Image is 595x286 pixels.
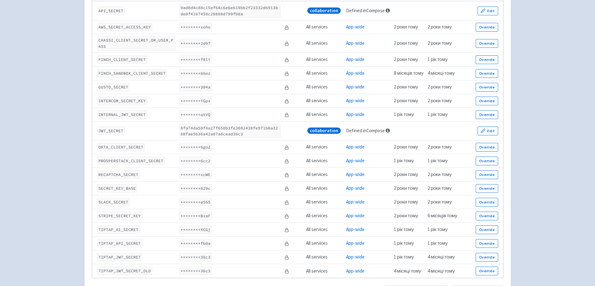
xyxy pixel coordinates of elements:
time: 1 рік тому [394,226,414,232]
time: 8 місяців тому [394,70,424,76]
a: App-wide [346,254,364,260]
code: PROSPERSTACK_CLIENT_SECRET [97,157,165,165]
code: TIPTAP_AI_SECRET [97,225,140,234]
td: All services [304,209,344,223]
time: 2 роки тому [394,213,418,218]
td: All services [304,20,344,34]
time: 2 роки тому [394,84,418,90]
a: App-wide [346,240,364,246]
time: 1 рік тому [428,226,448,232]
time: 2 роки тому [428,199,452,205]
time: 2 роки тому [428,84,452,90]
button: Override [476,39,498,48]
code: INTERNAL_JWT_SECRET [97,110,147,119]
a: App-wide [346,185,364,191]
span: collaboration [310,8,338,14]
time: 2 роки тому [394,98,418,103]
code: SECRET_KEY_BASE [97,184,137,193]
button: Override [476,184,498,193]
time: 1 рік тому [394,240,414,246]
button: Override [476,170,498,179]
a: App-wide [346,24,364,30]
time: 1 рік тому [428,111,448,117]
a: App-wide [346,199,364,205]
td: All services [304,53,344,67]
time: 1 рік тому [428,240,448,246]
a: App-wide [346,98,364,103]
button: Override [476,267,498,275]
code: JWT_SECRET [97,127,125,135]
time: 4 місяці тому [394,268,421,274]
time: 4 місяці тому [428,254,455,260]
time: 2 роки тому [428,185,452,191]
code: STRIPE_SECRET_KEY [97,212,142,220]
time: 4 місяці тому [428,70,455,76]
a: App-wide [346,144,364,150]
td: All services [304,108,344,122]
td: All services [304,94,344,108]
time: 2 роки тому [394,144,418,150]
time: 2 роки тому [394,56,418,62]
time: 2 роки тому [428,171,452,177]
button: Override [476,110,498,119]
button: Override [476,69,498,78]
time: 2 роки тому [428,144,452,150]
button: Override [476,212,498,220]
code: FINCH_CLIENT_SECRET [97,55,147,64]
button: Override [476,97,498,105]
td: All services [304,80,344,94]
a: App-wide [346,56,364,62]
td: All services [304,67,344,80]
code: SLACK_SECRET [97,198,130,206]
a: App-wide [346,84,364,90]
td: All services [304,195,344,209]
a: App-wide [346,213,364,218]
td: All services [304,140,344,154]
code: 9ad0d4c88c15ef64c6e6e619bb2f23332d6913bde0f4167458c20888d799fb0a [179,3,280,18]
a: App-wide [346,171,364,177]
span: collaboration [310,128,338,134]
button: Edit [478,7,498,15]
a: App-wide [346,158,364,163]
button: Override [476,198,498,207]
a: App-wide [346,268,364,274]
a: Defined in Compose [346,8,385,13]
button: Override [476,143,498,152]
time: 2 роки тому [428,98,452,103]
time: 4 місяці тому [428,268,455,274]
time: 1 рік тому [394,254,414,260]
code: TIPTAP_JWT_SECRET_OLD [97,267,152,275]
button: Override [476,83,498,92]
td: All services [304,168,344,182]
button: Override [476,23,498,32]
time: 2 роки тому [394,24,418,30]
code: TIPTAP_JWT_SECRET [97,253,142,261]
code: TIPTAP_API_SECRET [97,239,142,248]
code: GUSTO_SECRET [97,83,130,91]
time: 2 роки тому [428,40,452,46]
td: All services [304,237,344,250]
code: CHASSI_CLIENT_SECRET_OR_USER_PASS [97,36,176,50]
code: AWS_SECRET_ACCESS_KEY [97,23,152,31]
td: All services [304,264,344,278]
button: Override [476,239,498,248]
button: Override [476,55,498,64]
time: 2 роки тому [394,40,418,46]
time: 6 місяців тому [428,213,457,218]
code: RECAPTCHA_SECRET [97,170,140,179]
a: App-wide [346,111,364,117]
td: All services [304,182,344,195]
code: FINCH_SANDBOX_CLIENT_SECRET [97,69,167,78]
td: All services [304,154,344,168]
button: Edit [478,127,498,135]
a: App-wide [346,70,364,76]
code: OKTA_CLIENT_SECRET [97,143,145,151]
td: All services [304,34,344,53]
time: 2 роки тому [394,185,418,191]
button: Override [476,253,498,262]
time: 2 роки тому [428,24,452,30]
time: 1 рік тому [394,158,414,163]
a: App-wide [346,40,364,46]
button: Override [476,225,498,234]
button: Override [476,157,498,165]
